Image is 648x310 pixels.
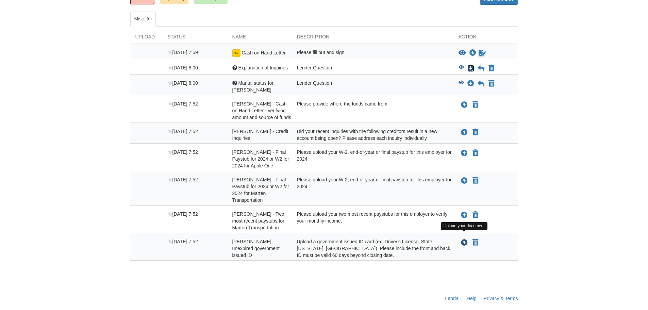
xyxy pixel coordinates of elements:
[292,211,453,231] div: Please upload your two most recent paystubs for this employer to verify your monthly income.
[460,176,468,185] button: Upload Shawn Hawes - Final Paystub for 2024 or W2 for 2024 for Marten Transportation
[168,101,198,107] span: [DATE] 7:52
[472,177,479,185] button: Declare Shawn Hawes - Final Paystub for 2024 or W2 for 2024 for Marten Transportation not applicable
[292,33,453,44] div: Description
[467,81,474,86] a: Download Marital status for Shawn
[238,65,288,70] span: Explanation of Inquiries
[460,100,468,109] button: Upload Shawn Hawes - Cash on Hand Letter - verifying amount and source of funds
[232,129,288,141] span: [PERSON_NAME] - Credit Inquiries
[444,296,460,301] a: Tutorial
[292,149,453,169] div: Please upload your W-2, end-of-year or final paystub for this employer for 2024
[292,100,453,121] div: Please provide where the funds came from
[472,128,479,136] button: Declare Shawn Hawes - Credit Inquiries not applicable
[459,50,466,56] button: View Cash on Hand Letter
[168,50,198,55] span: [DATE] 7:59
[292,64,453,72] div: Lender Question
[232,239,280,258] span: [PERSON_NAME], unexpired government issued ID
[232,177,289,203] span: [PERSON_NAME] - Final Paystub for 2024 or W2 for 2024 for Marten Transportation
[460,149,468,158] button: Upload Shawn Hawes - Final Paystub for 2024 or W2 for 2024 for Apple One
[460,211,468,219] button: Upload Shawn Hawes - Two most recent paystubs for Marten Transportation
[459,65,464,72] button: View Explanation of Inquiries
[467,296,477,301] a: Help
[168,80,198,86] span: [DATE] 8:00
[232,101,292,120] span: [PERSON_NAME] - Cash on Hand Letter - verifying amount and source of funds
[163,33,227,44] div: Status
[469,50,476,56] a: Download Cash on Hand Letter
[472,149,479,157] button: Declare Shawn Hawes - Final Paystub for 2024 or W2 for 2024 for Apple One not applicable
[478,49,487,57] a: Sign Form
[467,66,474,71] a: Download Explanation of Inquiries
[242,50,285,55] span: Cash on Hand Letter
[292,80,453,93] div: Lender Question
[472,211,479,219] button: Declare Shawn Hawes - Two most recent paystubs for Marten Transportation not applicable
[441,222,487,230] div: Upload your document
[488,64,495,72] button: Declare Explanation of Inquiries not applicable
[130,12,156,27] a: Misc
[168,65,198,70] span: [DATE] 8:00
[472,239,479,247] button: Declare Shawn Hawes - Valid, unexpired government issued ID not applicable
[232,149,289,168] span: [PERSON_NAME] - Final Paystub for 2024 or W2 for 2024 for Apple One
[472,101,479,109] button: Declare Shawn Hawes - Cash on Hand Letter - verifying amount and source of funds not applicable
[459,80,464,87] button: View Marital status for Shawn
[144,16,152,22] span: 9
[227,33,292,44] div: Name
[292,128,453,142] div: Did your recent inquiries with the following creditors result in a new account being open? Please...
[232,211,284,230] span: [PERSON_NAME] - Two most recent paystubs for Marten Transportation
[168,149,198,155] span: [DATE] 7:52
[292,176,453,203] div: Please upload your W-2, end-of-year or final paystub for this employer for 2024
[292,238,453,259] div: Upload a government issued ID card (ex. Driver's License, State [US_STATE], [GEOGRAPHIC_DATA]). P...
[168,239,198,244] span: [DATE] 7:52
[168,177,198,182] span: [DATE] 7:52
[460,128,468,137] button: Upload Shawn Hawes - Credit Inquiries
[484,296,518,301] a: Privacy & Terms
[130,33,163,44] div: Upload
[460,238,468,247] button: Upload Shawn Hawes - Valid, unexpired government issued ID
[453,33,518,44] div: Action
[292,49,453,57] div: Please fill out and sign
[232,49,240,57] img: Ready for you to esign
[232,80,273,93] span: Marital status for [PERSON_NAME]
[168,129,198,134] span: [DATE] 7:52
[168,211,198,217] span: [DATE] 7:52
[488,80,495,88] button: Declare Marital status for Shawn not applicable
